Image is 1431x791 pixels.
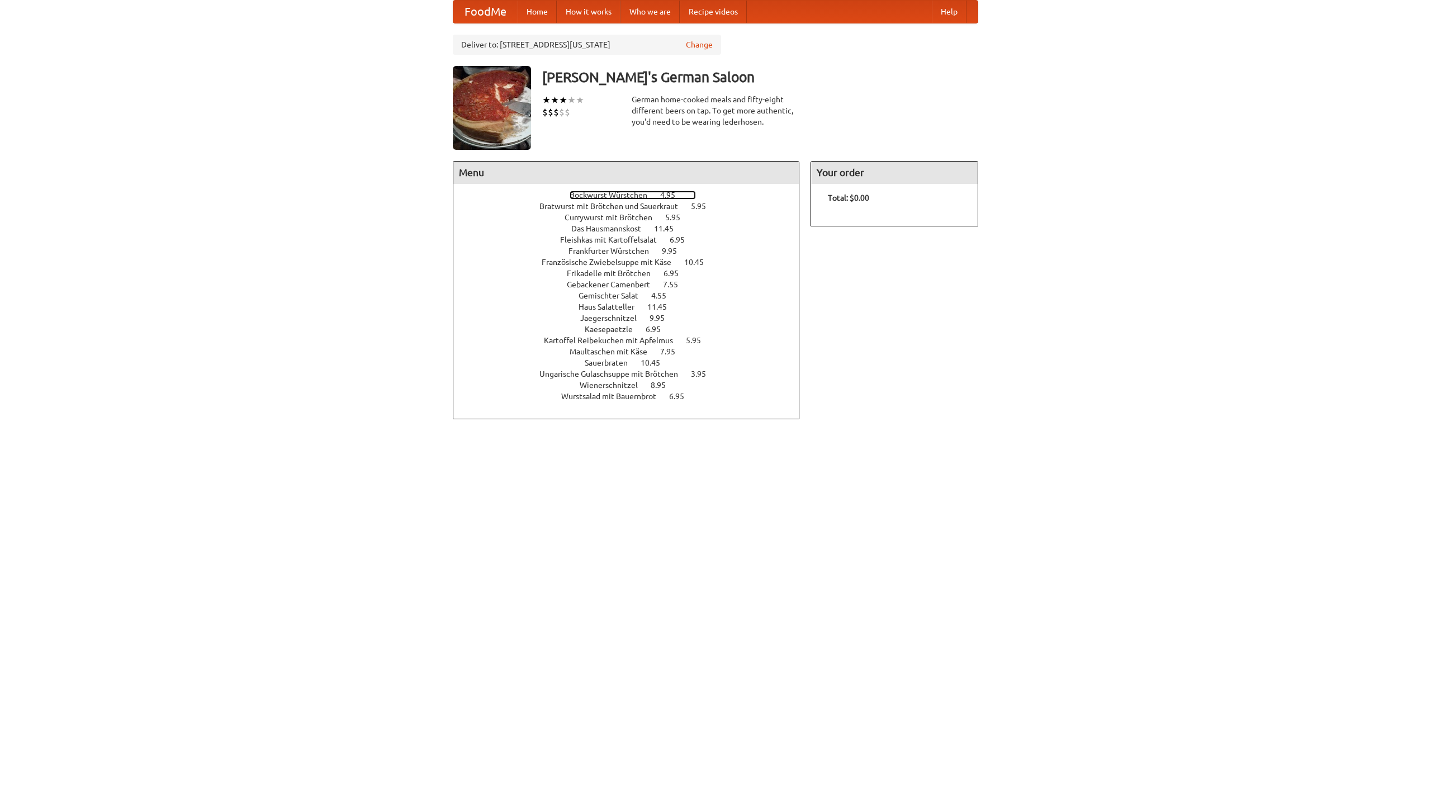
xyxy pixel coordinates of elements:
[542,94,551,106] li: ★
[542,258,724,267] a: Französische Zwiebelsuppe mit Käse 10.45
[553,106,559,119] li: $
[542,66,978,88] h3: [PERSON_NAME]'s German Saloon
[828,193,869,202] b: Total: $0.00
[561,392,705,401] a: Wurstsalad mit Bauernbrot 6.95
[585,325,681,334] a: Kaesepaetzle 6.95
[580,314,648,323] span: Jaegerschnitzel
[620,1,680,23] a: Who we are
[585,358,681,367] a: Sauerbraten 10.45
[567,94,576,106] li: ★
[811,162,978,184] h4: Your order
[580,314,685,323] a: Jaegerschnitzel 9.95
[567,269,699,278] a: Frikadelle mit Brötchen 6.95
[576,94,584,106] li: ★
[453,1,518,23] a: FoodMe
[567,269,662,278] span: Frikadelle mit Brötchen
[570,191,696,200] a: Bockwurst Würstchen 4.95
[686,39,713,50] a: Change
[585,325,644,334] span: Kaesepaetzle
[570,347,658,356] span: Maultaschen mit Käse
[560,235,668,244] span: Fleishkas mit Kartoffelsalat
[651,381,677,390] span: 8.95
[557,1,620,23] a: How it works
[670,235,696,244] span: 6.95
[654,224,685,233] span: 11.45
[567,280,661,289] span: Gebackener Camenbert
[660,347,686,356] span: 7.95
[579,302,688,311] a: Haus Salatteller 11.45
[565,213,664,222] span: Currywurst mit Brötchen
[680,1,747,23] a: Recipe videos
[669,392,695,401] span: 6.95
[567,280,699,289] a: Gebackener Camenbert 7.55
[539,370,689,378] span: Ungarische Gulaschsuppe mit Brötchen
[579,291,687,300] a: Gemischter Salat 4.55
[542,106,548,119] li: $
[568,247,660,255] span: Frankfurter Würstchen
[539,202,689,211] span: Bratwurst mit Brötchen und Sauerkraut
[686,336,712,345] span: 5.95
[453,35,721,55] div: Deliver to: [STREET_ADDRESS][US_STATE]
[662,247,688,255] span: 9.95
[548,106,553,119] li: $
[551,94,559,106] li: ★
[684,258,715,267] span: 10.45
[641,358,671,367] span: 10.45
[565,213,701,222] a: Currywurst mit Brötchen 5.95
[647,302,678,311] span: 11.45
[579,302,646,311] span: Haus Salatteller
[646,325,672,334] span: 6.95
[585,358,639,367] span: Sauerbraten
[932,1,966,23] a: Help
[570,191,658,200] span: Bockwurst Würstchen
[544,336,722,345] a: Kartoffel Reibekuchen mit Apfelmus 5.95
[650,314,676,323] span: 9.95
[453,66,531,150] img: angular.jpg
[691,370,717,378] span: 3.95
[580,381,649,390] span: Wienerschnitzel
[565,106,570,119] li: $
[632,94,799,127] div: German home-cooked meals and fifty-eight different beers on tap. To get more authentic, you'd nee...
[651,291,677,300] span: 4.55
[660,191,686,200] span: 4.95
[544,336,684,345] span: Kartoffel Reibekuchen mit Apfelmus
[665,213,691,222] span: 5.95
[664,269,690,278] span: 6.95
[559,94,567,106] li: ★
[518,1,557,23] a: Home
[539,202,727,211] a: Bratwurst mit Brötchen und Sauerkraut 5.95
[542,258,683,267] span: Französische Zwiebelsuppe mit Käse
[560,235,705,244] a: Fleishkas mit Kartoffelsalat 6.95
[691,202,717,211] span: 5.95
[570,347,696,356] a: Maultaschen mit Käse 7.95
[453,162,799,184] h4: Menu
[580,381,686,390] a: Wienerschnitzel 8.95
[559,106,565,119] li: $
[579,291,650,300] span: Gemischter Salat
[663,280,689,289] span: 7.55
[561,392,667,401] span: Wurstsalad mit Bauernbrot
[571,224,652,233] span: Das Hausmannskost
[571,224,694,233] a: Das Hausmannskost 11.45
[568,247,698,255] a: Frankfurter Würstchen 9.95
[539,370,727,378] a: Ungarische Gulaschsuppe mit Brötchen 3.95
